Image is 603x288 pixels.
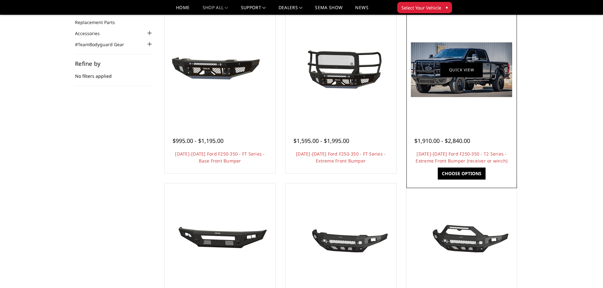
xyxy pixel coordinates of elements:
iframe: Chat Widget [571,258,603,288]
img: 2023-2025 Ford F250-350 - A2L Series - Base Front Bumper [169,215,271,262]
a: #TeamBodyguard Gear [75,41,132,48]
a: Accessories [75,30,108,37]
span: $1,910.00 - $2,840.00 [414,137,470,144]
a: Support [241,5,266,15]
div: No filters applied [75,61,154,86]
a: Home [176,5,190,15]
img: 2023-2025 Ford F250-350 - FT Series - Base Front Bumper [169,46,271,94]
a: SEMA Show [315,5,342,15]
a: [DATE]-[DATE] Ford F250-350 - FT Series - Extreme Front Bumper [296,151,386,164]
span: ▾ [446,4,448,11]
img: 2023-2025 Ford F250-350 - T2 Series - Extreme Front Bumper (receiver or winch) [411,42,512,97]
a: [DATE]-[DATE] Ford F250-350 - T2 Series - Extreme Front Bumper (receiver or winch) [416,151,507,164]
span: $1,595.00 - $1,995.00 [293,137,349,144]
a: News [355,5,368,15]
img: 2023-2025 Ford F250-350 - Freedom Series - Sport Front Bumper (non-winch) [411,215,512,262]
a: 2023-2025 Ford F250-350 - T2 Series - Extreme Front Bumper (receiver or winch) 2023-2025 Ford F25... [408,16,516,124]
button: Select Your Vehicle [397,2,452,13]
span: Select Your Vehicle [401,4,441,11]
span: $995.00 - $1,195.00 [173,137,223,144]
a: shop all [203,5,228,15]
a: Dealers [279,5,303,15]
a: Replacement Parts [75,19,123,26]
a: Quick view [440,62,483,77]
a: Choose Options [438,168,486,180]
a: [DATE]-[DATE] Ford F250-350 - FT Series - Base Front Bumper [175,151,265,164]
a: 2023-2025 Ford F250-350 - FT Series - Extreme Front Bumper 2023-2025 Ford F250-350 - FT Series - ... [287,16,395,124]
h5: Refine by [75,61,154,66]
a: 2023-2025 Ford F250-350 - FT Series - Base Front Bumper [166,16,274,124]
